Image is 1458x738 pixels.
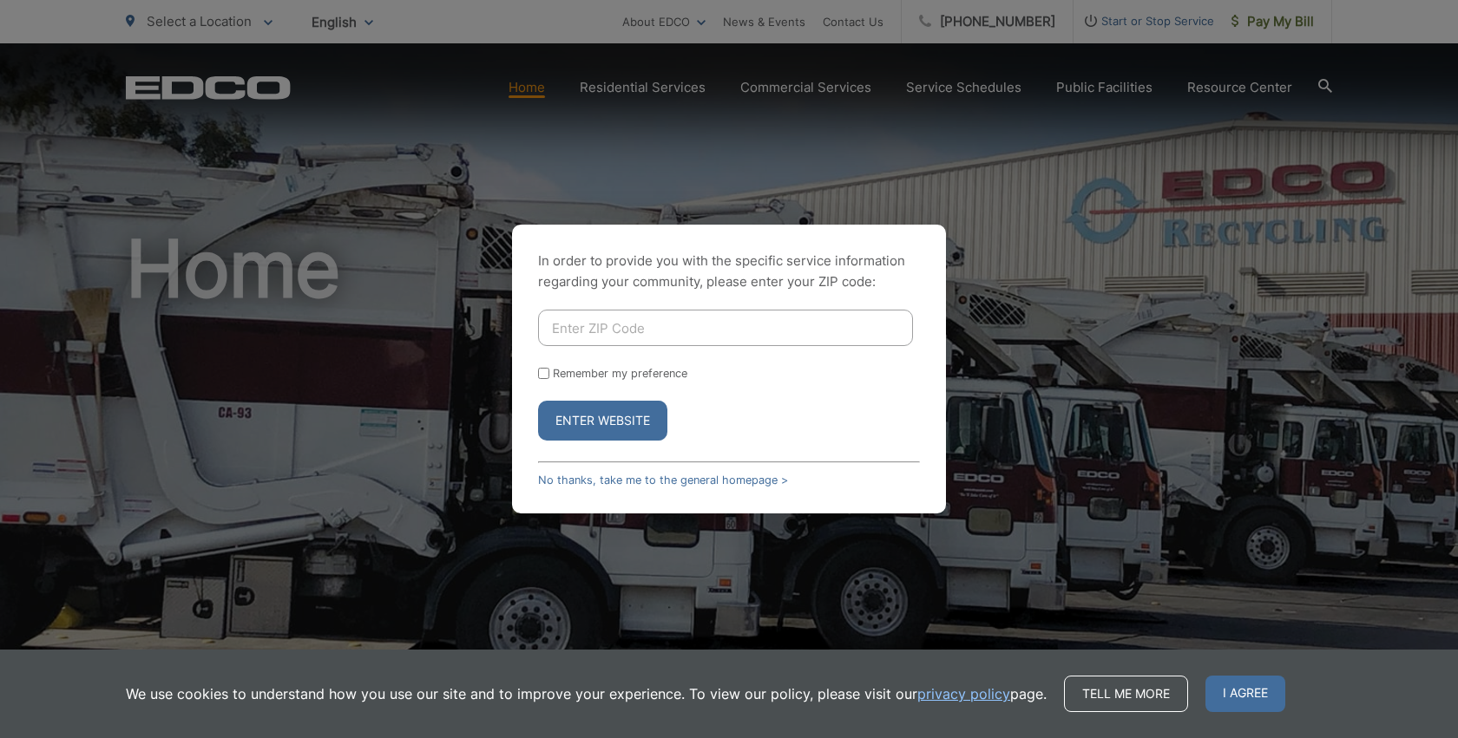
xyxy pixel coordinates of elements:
a: privacy policy [917,683,1010,704]
a: Tell me more [1064,676,1188,712]
input: Enter ZIP Code [538,310,913,346]
p: In order to provide you with the specific service information regarding your community, please en... [538,251,920,292]
p: We use cookies to understand how you use our site and to improve your experience. To view our pol... [126,683,1047,704]
label: Remember my preference [553,367,687,380]
button: Enter Website [538,401,667,441]
a: No thanks, take me to the general homepage > [538,473,788,487]
span: I agree [1205,676,1285,712]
